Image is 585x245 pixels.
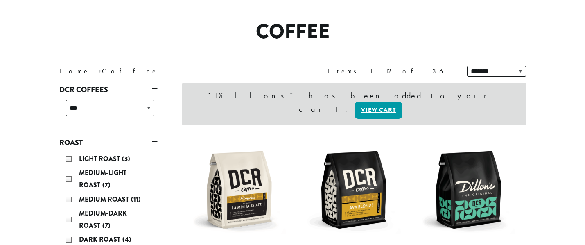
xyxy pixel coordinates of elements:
[182,83,526,125] div: “Dillons” has been added to your cart.
[131,195,141,204] span: (11)
[122,235,131,244] span: (4)
[79,195,131,204] span: Medium Roast
[328,66,455,76] div: Items 1-12 of 36
[79,154,122,163] span: Light Roast
[59,97,158,126] div: DCR Coffees
[102,180,111,190] span: (7)
[307,143,401,237] img: DCR-12oz-Ava-Blonde-Stock-scaled.png
[192,143,286,237] img: DCR-12oz-La-Minita-Estate-Stock-scaled.png
[102,221,111,230] span: (7)
[53,20,532,44] h1: Coffee
[79,209,127,230] span: Medium-Dark Roast
[59,67,90,75] a: Home
[421,143,515,237] img: DCR-12oz-Dillons-Stock-scaled.png
[122,154,130,163] span: (3)
[79,235,122,244] span: Dark Roast
[355,102,402,119] a: View cart
[59,136,158,150] a: Roast
[59,66,280,76] nav: Breadcrumb
[98,64,101,76] span: ›
[79,168,126,190] span: Medium-Light Roast
[59,83,158,97] a: DCR Coffees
